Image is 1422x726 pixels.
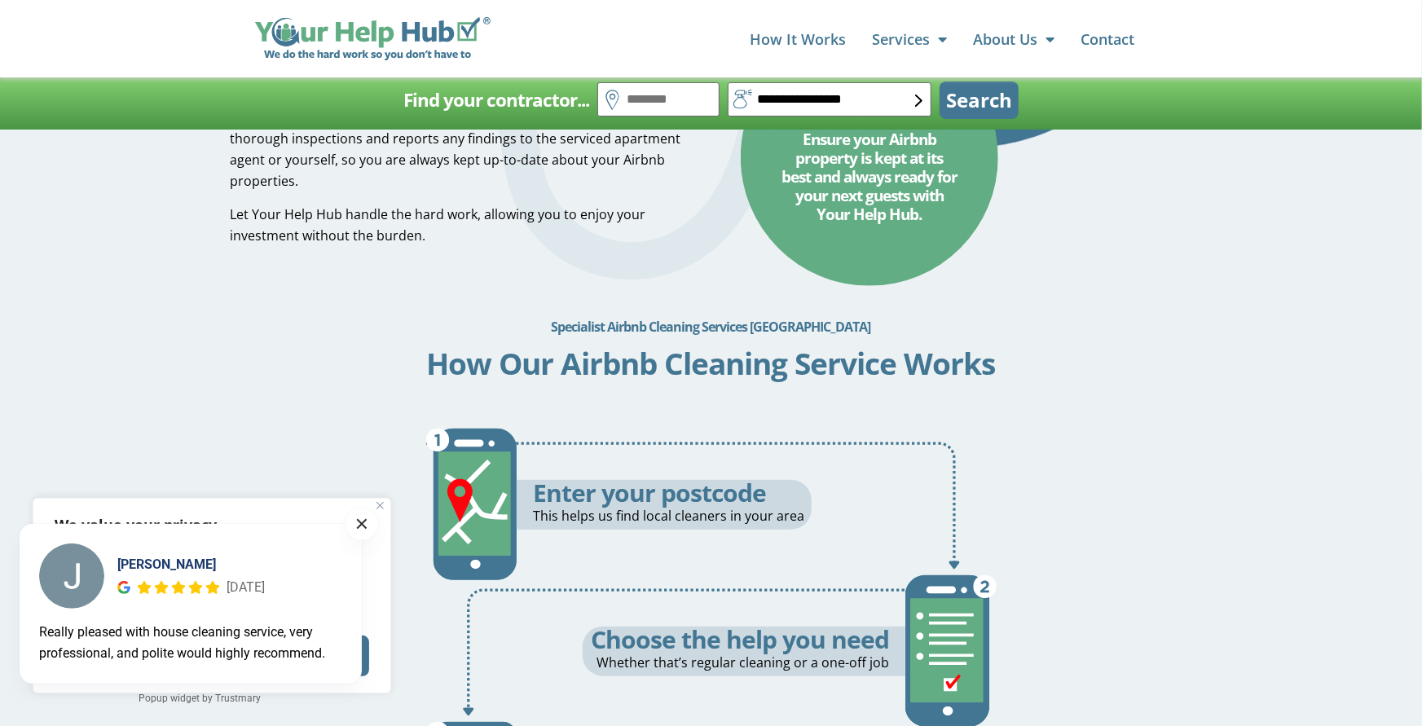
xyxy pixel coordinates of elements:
[552,310,871,343] h2: Specialist Airbnb Cleaning Services [GEOGRAPHIC_DATA]
[1081,23,1134,55] a: Contact
[39,622,342,664] div: Really pleased with house cleaning service, very professional, and polite would highly recommend.
[426,403,517,606] img: Airbnb Cleaning Edinburgh - How It Works Step 1
[940,81,1019,119] button: Search
[872,23,947,55] a: Services
[781,129,958,225] span: Ensure your Airbnb property is kept at its best and always ready for your next guests with Your H...
[255,17,491,61] img: Your Help Hub Wide Logo
[507,23,1134,55] nav: Menu
[583,652,889,673] p: Whether that’s regular cleaning or a one-off job
[533,505,812,526] p: This helps us find local cleaners in your area
[533,480,812,505] h5: Enter your postcode
[403,84,589,117] h2: Find your contractor...
[231,204,691,246] p: Let Your Help Hub handle the hard work, allowing you to enjoy your investment without the burden.
[750,23,846,55] a: How It Works
[973,23,1054,55] a: About Us
[376,502,384,509] img: Close
[117,581,130,594] img: Google Reviews
[915,95,922,107] img: select-box-form.svg
[427,348,996,378] h3: How Our Airbnb Cleaning Service Works
[583,627,889,652] h5: Choose the help you need
[39,543,104,609] img: Janet
[117,581,130,594] div: Google
[117,555,265,574] div: [PERSON_NAME]
[227,577,265,598] div: [DATE]
[20,690,380,706] a: Popup widget by Trustmary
